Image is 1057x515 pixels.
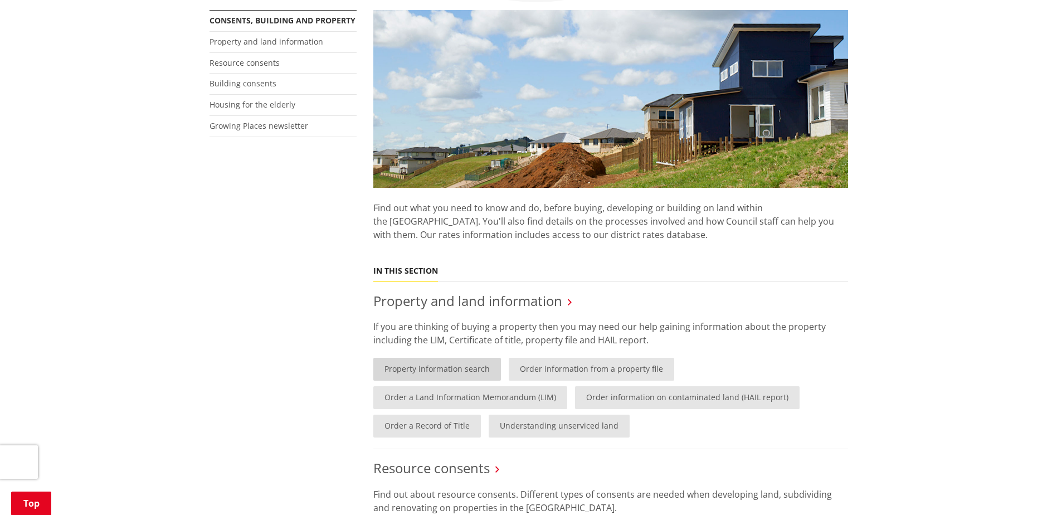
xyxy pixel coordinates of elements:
[1006,468,1046,508] iframe: Messenger Launcher
[509,358,674,381] a: Order information from a property file
[373,188,848,255] p: Find out what you need to know and do, before buying, developing or building on land within the [...
[210,15,355,26] a: Consents, building and property
[373,320,848,347] p: If you are thinking of buying a property then you may need our help gaining information about the...
[210,120,308,131] a: Growing Places newsletter
[373,291,562,310] a: Property and land information
[11,492,51,515] a: Top
[210,78,276,89] a: Building consents
[373,266,438,276] h5: In this section
[373,415,481,438] a: Order a Record of Title
[373,358,501,381] a: Property information search
[210,57,280,68] a: Resource consents
[373,10,848,188] img: Land-and-property-landscape
[489,415,630,438] a: Understanding unserviced land
[373,459,490,477] a: Resource consents
[373,488,848,514] p: Find out about resource consents. Different types of consents are needed when developing land, su...
[575,386,800,409] a: Order information on contaminated land (HAIL report)
[210,36,323,47] a: Property and land information
[210,99,295,110] a: Housing for the elderly
[373,386,567,409] a: Order a Land Information Memorandum (LIM)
